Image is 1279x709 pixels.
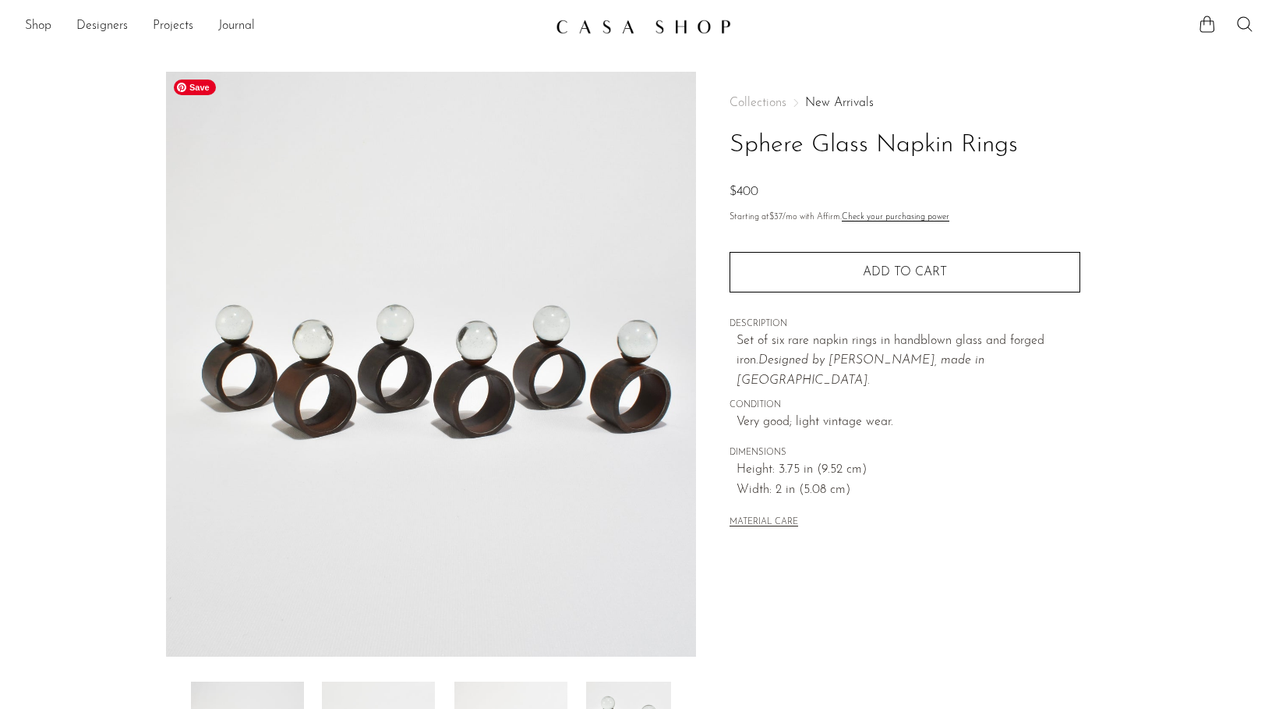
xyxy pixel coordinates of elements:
[25,13,543,40] ul: NEW HEADER MENU
[25,13,543,40] nav: Desktop navigation
[730,317,1080,331] span: DESCRIPTION
[737,460,1080,480] span: Height: 3.75 in (9.52 cm)
[863,266,947,278] span: Add to cart
[730,446,1080,460] span: DIMENSIONS
[166,72,697,657] img: Sphere Glass Napkin Rings
[737,331,1080,392] p: Set of six rare napkin rings in handblown glass and forged iron.
[805,97,874,109] a: New Arrivals
[730,126,1080,165] h1: Sphere Glass Napkin Rings
[730,517,798,529] button: MATERIAL CARE
[737,413,1080,433] span: Very good; light vintage wear.
[730,211,1080,225] p: Starting at /mo with Affirm.
[730,186,758,198] span: $400
[174,80,216,95] span: Save
[153,16,193,37] a: Projects
[737,480,1080,501] span: Width: 2 in (5.08 cm)
[218,16,255,37] a: Journal
[25,16,51,37] a: Shop
[769,213,783,222] span: $37
[730,399,1080,413] span: CONDITION
[737,354,984,387] em: Designed by [PERSON_NAME], made in [GEOGRAPHIC_DATA].
[730,252,1080,292] button: Add to cart
[730,97,786,109] span: Collections
[842,213,949,222] a: Check your purchasing power - Learn more about Affirm Financing (opens in modal)
[76,16,128,37] a: Designers
[730,97,1080,109] nav: Breadcrumbs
